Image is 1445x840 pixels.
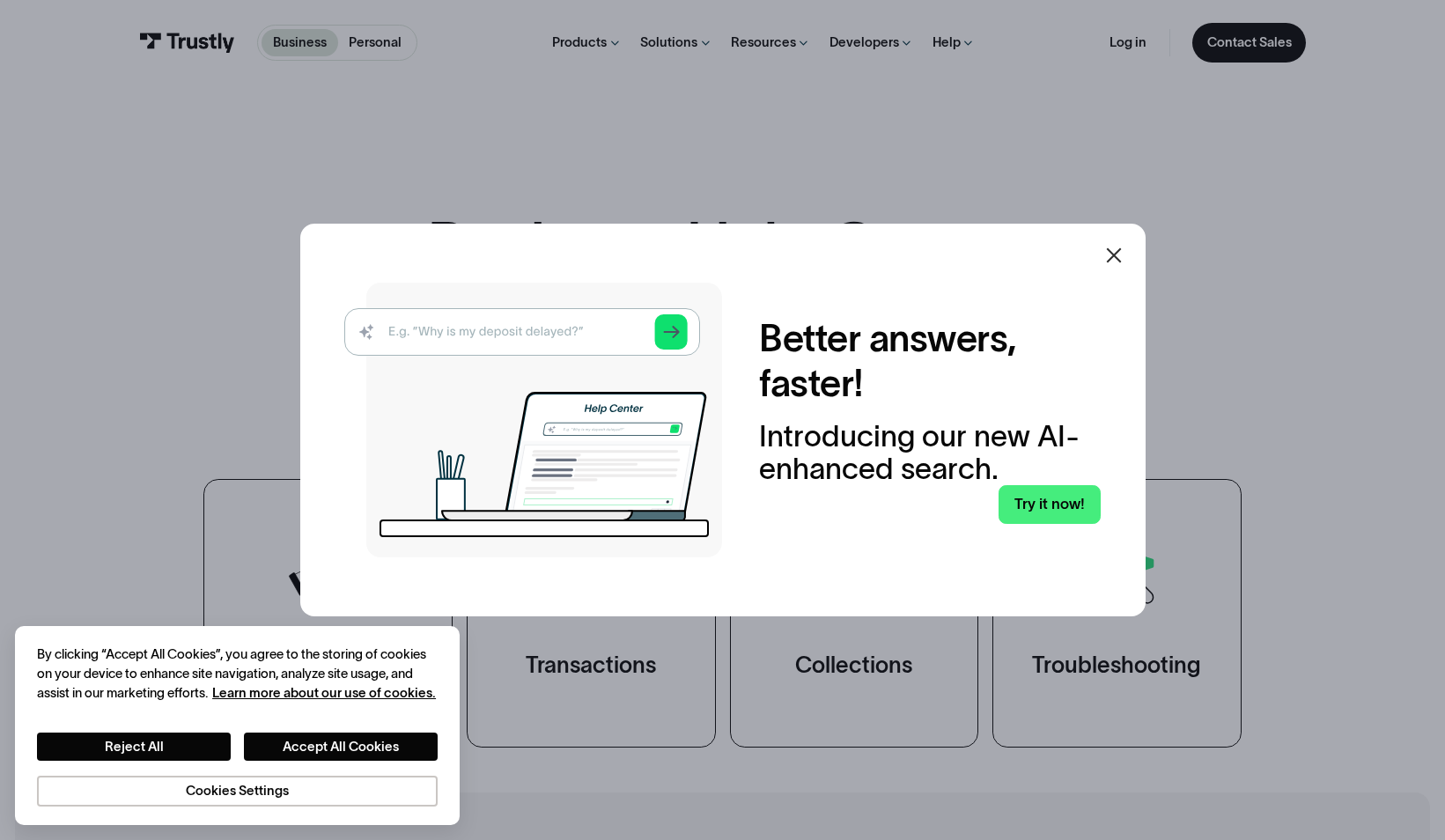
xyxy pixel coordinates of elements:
[37,645,438,807] div: Privacy
[999,485,1101,524] a: Try it now!
[37,733,231,761] button: Reject All
[759,420,1101,485] div: Introducing our new AI-enhanced search.
[15,626,460,825] div: Cookie banner
[244,733,438,761] button: Accept All Cookies
[759,316,1101,405] h2: Better answers, faster!
[37,645,438,703] div: By clicking “Accept All Cookies”, you agree to the storing of cookies on your device to enhance s...
[37,776,438,807] button: Cookies Settings
[212,686,436,700] a: More information about your privacy, opens in a new tab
